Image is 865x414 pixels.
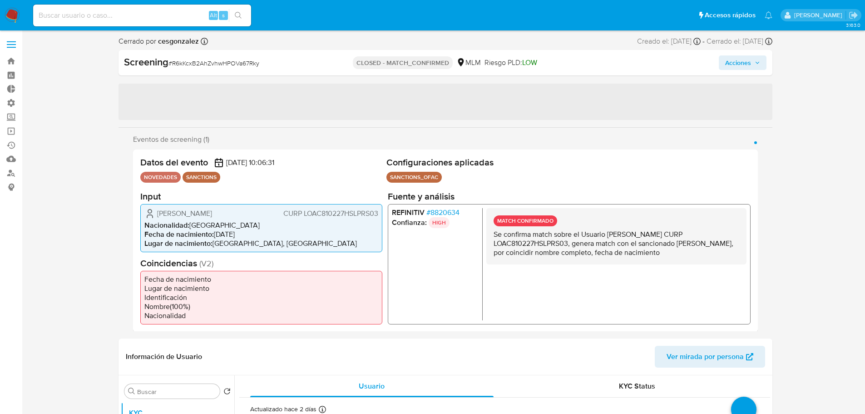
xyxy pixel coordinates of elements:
[119,36,199,46] span: Cerrado por
[223,388,231,398] button: Volver al orden por defecto
[168,59,259,68] span: # R6kKcxB2AhZvhwHPOVa67Rky
[702,36,705,46] span: -
[124,55,168,69] b: Screening
[705,10,756,20] span: Accesos rápidos
[126,352,202,361] h1: Información de Usuario
[794,11,845,20] p: nicolas.tyrkiel@mercadolibre.com
[156,36,199,46] b: cesgonzalez
[119,84,772,120] span: ‌
[484,58,537,68] span: Riesgo PLD:
[765,11,772,19] a: Notificaciones
[210,11,217,20] span: Alt
[250,405,316,414] p: Actualizado hace 2 días
[637,36,701,46] div: Creado el: [DATE]
[707,36,772,46] div: Cerrado el: [DATE]
[667,346,744,368] span: Ver mirada por persona
[719,55,766,70] button: Acciones
[229,9,247,22] button: search-icon
[128,388,135,395] button: Buscar
[222,11,225,20] span: s
[353,56,453,69] p: CLOSED - MATCH_CONFIRMED
[456,58,481,68] div: MLM
[359,381,385,391] span: Usuario
[849,10,858,20] a: Salir
[655,346,765,368] button: Ver mirada por persona
[619,381,655,391] span: KYC Status
[522,57,537,68] span: LOW
[33,10,251,21] input: Buscar usuario o caso...
[725,55,751,70] span: Acciones
[137,388,216,396] input: Buscar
